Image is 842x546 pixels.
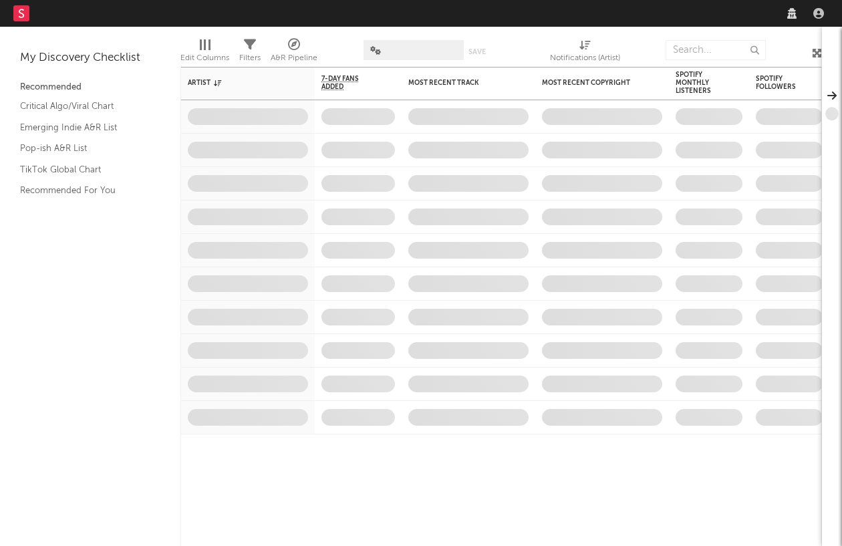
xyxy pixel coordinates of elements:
[550,33,620,72] div: Notifications (Artist)
[20,162,147,177] a: TikTok Global Chart
[550,50,620,66] div: Notifications (Artist)
[408,79,509,87] div: Most Recent Track
[676,71,722,95] div: Spotify Monthly Listeners
[239,50,261,66] div: Filters
[542,79,642,87] div: Most Recent Copyright
[239,33,261,72] div: Filters
[20,99,147,114] a: Critical Algo/Viral Chart
[20,183,147,198] a: Recommended For You
[20,80,160,96] div: Recommended
[180,50,229,66] div: Edit Columns
[468,48,486,55] button: Save
[20,141,147,156] a: Pop-ish A&R List
[180,33,229,72] div: Edit Columns
[188,79,288,87] div: Artist
[666,40,766,60] input: Search...
[271,33,317,72] div: A&R Pipeline
[20,50,160,66] div: My Discovery Checklist
[271,50,317,66] div: A&R Pipeline
[20,120,147,135] a: Emerging Indie A&R List
[756,75,803,91] div: Spotify Followers
[321,75,375,91] span: 7-Day Fans Added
